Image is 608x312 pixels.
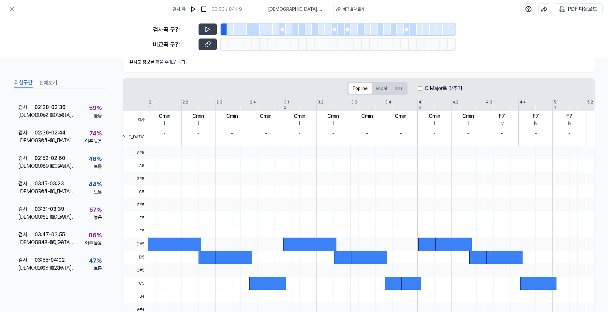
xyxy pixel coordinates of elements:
div: Cmin [159,112,171,120]
span: G#5 [123,172,148,185]
div: 03:15 - 03:23 [35,180,64,188]
div: - [400,130,402,138]
div: i [468,120,469,127]
div: 높음 [94,214,102,221]
button: PDF 다운로드 [558,4,599,15]
span: D5 [123,251,148,264]
div: - [366,130,368,138]
div: i [366,120,367,127]
button: 전체보기 [39,78,57,88]
div: 02:52 - 02:60 [35,154,65,162]
div: 44 % [89,180,102,189]
div: 02:08 - 02:15 [35,264,63,272]
div: 4.1 [419,99,423,105]
span: [DEMOGRAPHIC_DATA] [123,129,148,146]
div: 59 % [89,103,102,112]
div: 2.3 [216,99,222,105]
div: 01:04 - 01:11 [35,188,60,195]
div: - [231,138,233,145]
div: i [265,120,266,127]
div: 비교곡 구간 [153,40,195,49]
div: 아주 높음 [85,138,102,145]
button: Inst [391,83,406,94]
div: 47 % [89,256,102,265]
span: C#5 [123,264,148,277]
div: [DEMOGRAPHIC_DATA] . [18,239,35,246]
span: F5 [123,211,148,225]
div: 높음 [94,112,102,119]
div: - [535,130,537,138]
div: Cmin [294,112,305,120]
div: Cmin [192,112,204,120]
div: 검사 . [18,103,35,111]
div: - [501,138,503,145]
div: 보통 [94,189,102,195]
div: 유사도 정보를 찾을 수 없습니다. [129,59,588,66]
div: Cmin [462,112,474,120]
div: 보통 [94,265,102,272]
div: - [467,138,469,145]
div: 4.4 [520,99,526,105]
span: 검사 [123,111,148,129]
span: G5 [123,185,148,198]
div: 2.1 [149,99,154,105]
div: - [197,138,199,145]
span: A#5 [123,146,148,159]
div: i [434,120,435,127]
div: 3 [419,104,421,110]
div: 4 [554,104,556,110]
label: C Major로 맞추기 [425,85,462,92]
div: - [434,138,436,145]
div: - [535,138,537,145]
div: 3.3 [351,99,357,105]
div: - [366,138,368,145]
span: C5 [123,277,148,290]
div: Cmin [395,112,407,120]
span: D#5 [123,238,148,251]
div: i [231,120,232,127]
div: 02:36 - 02:44 [35,129,66,137]
span: B4 [123,290,148,303]
div: 00:39 - 00:45 [35,162,65,170]
div: 03:55 - 04:02 [35,256,65,264]
div: [DEMOGRAPHIC_DATA] . [18,188,35,195]
div: Cmin [226,112,238,120]
div: 검사 . [18,256,35,264]
div: 비교 음악 듣기 [343,6,364,12]
div: - [569,138,571,145]
div: i [198,120,199,127]
div: 46 % [89,154,102,163]
div: 03:31 - 03:39 [35,205,64,213]
div: 03:47 - 03:55 [35,231,65,239]
div: 00:00 / 04:49 [212,6,242,13]
div: - [231,130,233,138]
div: - [433,130,436,138]
div: F7 [566,112,572,120]
div: 아주 높음 [85,240,102,246]
div: 01:04 - 01:11 [35,137,60,145]
div: i [164,120,165,127]
div: 00:52 - 00:58 [35,111,65,119]
div: 02:28 - 02:36 [35,103,66,111]
div: Cmin [429,112,440,120]
img: help [525,6,532,12]
div: - [299,138,301,145]
div: - [467,130,469,138]
button: 의심구간 [14,78,33,88]
img: stop [200,6,207,12]
div: - [197,130,200,138]
img: PDF Download [559,6,565,12]
div: - [332,138,334,145]
div: 4.3 [486,99,492,105]
div: 00:32 - 00:39 [35,213,65,221]
div: 1 [149,104,151,110]
img: play [190,6,197,12]
span: 검사 . 꺄 [172,6,185,13]
div: 검사곡 구간 [153,25,195,34]
span: E5 [123,225,148,238]
img: share [541,6,547,12]
div: F7 [499,112,505,120]
span: F#5 [123,198,148,211]
button: Topline [348,83,372,94]
div: 3.2 [318,99,323,105]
